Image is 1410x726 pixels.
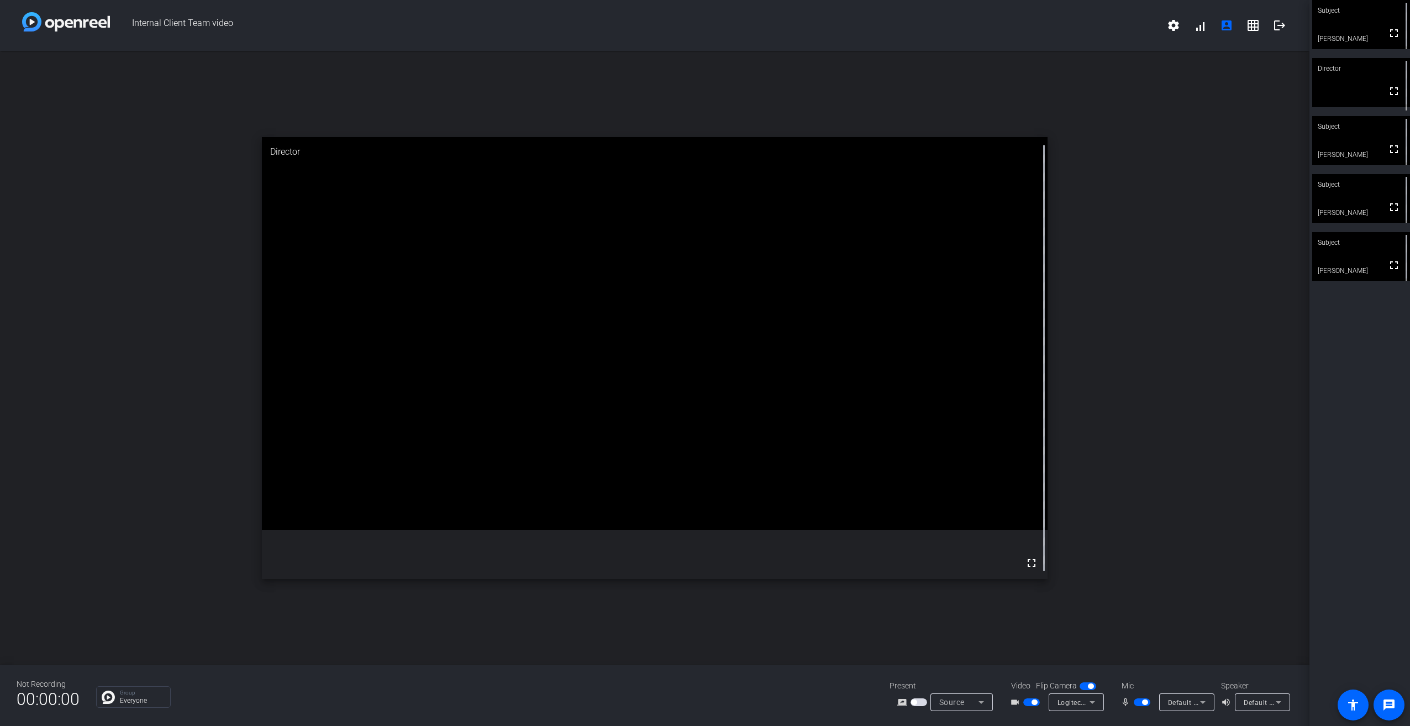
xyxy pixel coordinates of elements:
p: Group [120,690,165,696]
span: Internal Client Team video [110,12,1160,39]
div: Subject [1312,232,1410,253]
mat-icon: fullscreen [1387,201,1401,214]
span: Logitech BRIO (046d:085e) [1057,698,1144,707]
mat-icon: screen_share_outline [897,696,911,709]
div: Subject [1312,174,1410,195]
mat-icon: fullscreen [1387,85,1401,98]
mat-icon: grid_on [1246,19,1260,32]
div: Not Recording [17,678,80,690]
div: Director [1312,58,1410,79]
mat-icon: logout [1273,19,1286,32]
span: Source [939,698,965,707]
mat-icon: accessibility [1346,698,1360,712]
span: 00:00:00 [17,686,80,713]
mat-icon: fullscreen [1387,259,1401,272]
span: Flip Camera [1036,680,1077,692]
div: Present [890,680,1000,692]
p: Everyone [120,697,165,704]
mat-icon: fullscreen [1025,556,1038,570]
div: Mic [1111,680,1221,692]
div: Director [262,137,1048,167]
img: Chat Icon [102,691,115,704]
mat-icon: volume_up [1221,696,1234,709]
mat-icon: account_box [1220,19,1233,32]
mat-icon: message [1382,698,1396,712]
mat-icon: fullscreen [1387,143,1401,156]
button: signal_cellular_alt [1187,12,1213,39]
mat-icon: fullscreen [1387,27,1401,40]
span: Default - Speakers (2- Realtek(R) Audio) [1244,698,1371,707]
div: Subject [1312,116,1410,137]
mat-icon: settings [1167,19,1180,32]
div: Speaker [1221,680,1287,692]
mat-icon: mic_none [1120,696,1134,709]
span: Default - Microphone (2- Logitech BRIO) (046d:085e) [1168,698,1337,707]
span: Video [1011,680,1030,692]
img: white-gradient.svg [22,12,110,31]
mat-icon: videocam_outline [1010,696,1023,709]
